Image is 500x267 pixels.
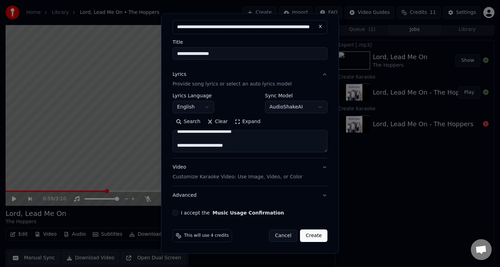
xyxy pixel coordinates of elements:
label: Title [173,40,327,44]
label: Sync Model [265,93,327,98]
p: Provide song lyrics or select an auto lyrics model [173,81,292,88]
p: Customize Karaoke Video: Use Image, Video, or Color [173,173,302,180]
button: Search [173,116,204,127]
button: VideoCustomize Karaoke Video: Use Image, Video, or Color [173,158,327,186]
button: Cancel [269,229,297,242]
button: LyricsProvide song lyrics or select an auto lyrics model [173,65,327,93]
button: Clear [204,116,231,127]
button: Expand [231,116,264,127]
div: Video [173,164,302,180]
label: Lyrics Language [173,93,214,98]
button: Create [300,229,327,242]
button: I accept the [212,210,284,215]
button: Advanced [173,186,327,204]
span: This will use 4 credits [184,233,229,238]
label: I accept the [181,210,284,215]
div: LyricsProvide song lyrics or select an auto lyrics model [173,93,327,158]
div: Lyrics [173,71,186,78]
